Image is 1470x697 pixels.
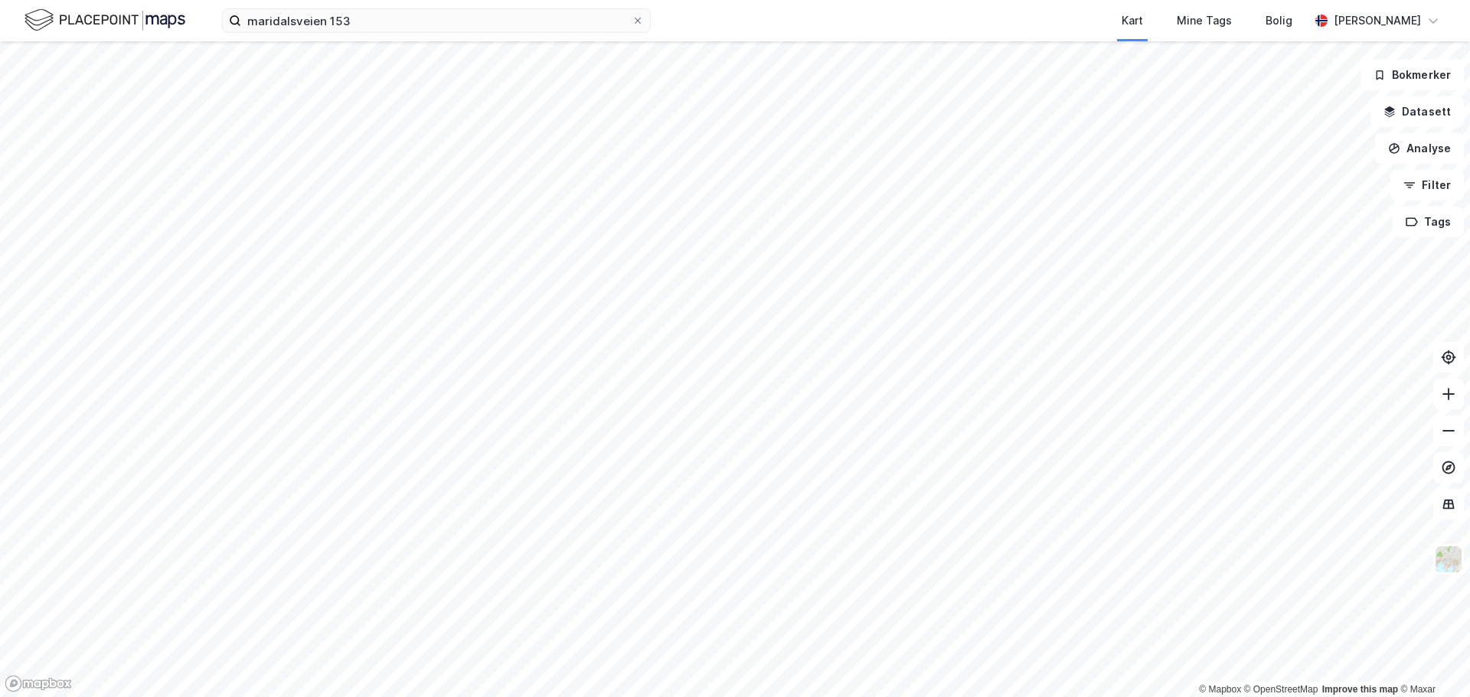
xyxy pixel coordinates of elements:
a: OpenStreetMap [1244,684,1318,695]
button: Analyse [1375,133,1464,164]
img: logo.f888ab2527a4732fd821a326f86c7f29.svg [24,7,185,34]
div: Kontrollprogram for chat [1393,624,1470,697]
a: Improve this map [1322,684,1398,695]
button: Filter [1390,170,1464,200]
input: Søk på adresse, matrikkel, gårdeiere, leietakere eller personer [241,9,632,32]
button: Bokmerker [1361,60,1464,90]
button: Tags [1393,207,1464,237]
div: Bolig [1266,11,1292,30]
button: Datasett [1370,96,1464,127]
img: Z [1434,545,1463,574]
div: Mine Tags [1177,11,1232,30]
div: [PERSON_NAME] [1334,11,1421,30]
iframe: Chat Widget [1393,624,1470,697]
a: Mapbox [1199,684,1241,695]
a: Mapbox homepage [5,675,72,692]
div: Kart [1122,11,1143,30]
